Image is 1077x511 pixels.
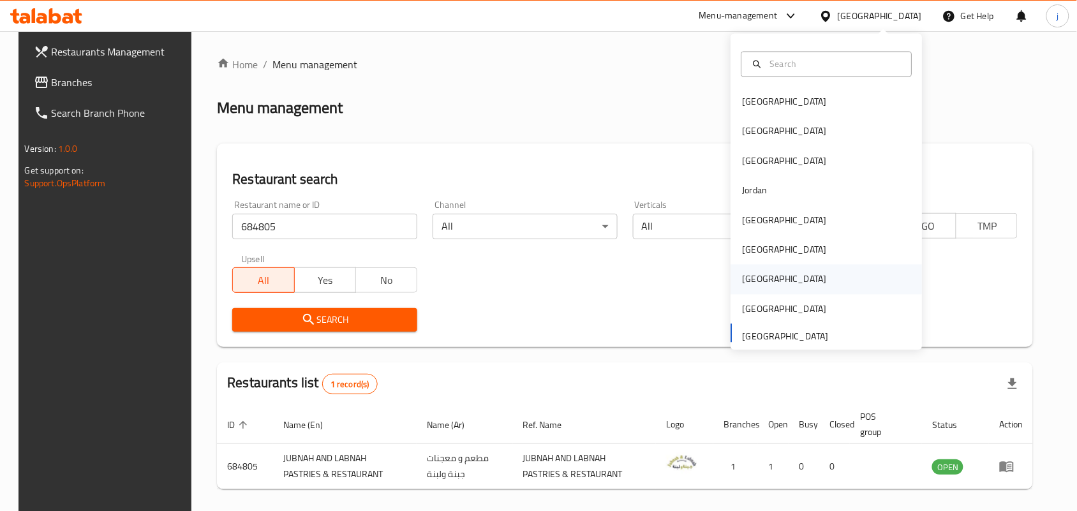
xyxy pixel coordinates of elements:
[860,409,907,440] span: POS group
[743,154,827,168] div: [GEOGRAPHIC_DATA]
[743,124,827,138] div: [GEOGRAPHIC_DATA]
[24,67,198,98] a: Branches
[789,444,819,489] td: 0
[227,417,251,433] span: ID
[273,444,417,489] td: JUBNAH AND LABNAH PASTRIES & RESTAURANT
[232,214,417,239] input: Search for restaurant name or ID..
[989,405,1033,444] th: Action
[242,312,407,328] span: Search
[417,444,512,489] td: مطعم و معجنات جبنة ولبنة
[513,444,657,489] td: JUBNAH AND LABNAH PASTRIES & RESTAURANT
[656,405,713,444] th: Logo
[765,57,904,71] input: Search
[819,444,850,489] td: 0
[743,95,827,109] div: [GEOGRAPHIC_DATA]
[24,36,198,67] a: Restaurants Management
[25,140,56,157] span: Version:
[300,271,351,290] span: Yes
[956,213,1018,239] button: TMP
[633,214,818,239] div: All
[217,98,343,118] h2: Menu management
[322,374,378,394] div: Total records count
[666,448,698,480] img: JUBNAH AND LABNAH PASTRIES & RESTAURANT
[743,184,768,198] div: Jordan
[427,417,481,433] span: Name (Ar)
[232,267,294,293] button: All
[241,255,265,263] label: Upsell
[52,44,188,59] span: Restaurants Management
[932,460,963,475] span: OPEN
[932,459,963,475] div: OPEN
[355,267,417,293] button: No
[699,8,778,24] div: Menu-management
[58,140,78,157] span: 1.0.0
[25,175,106,191] a: Support.OpsPlatform
[743,243,827,257] div: [GEOGRAPHIC_DATA]
[238,271,289,290] span: All
[217,444,273,489] td: 684805
[272,57,357,72] span: Menu management
[263,57,267,72] li: /
[232,170,1018,189] h2: Restaurant search
[52,75,188,90] span: Branches
[217,57,258,72] a: Home
[758,444,789,489] td: 1
[433,214,618,239] div: All
[758,405,789,444] th: Open
[895,213,956,239] button: TGO
[24,98,198,128] a: Search Branch Phone
[227,373,377,394] h2: Restaurants list
[932,417,974,433] span: Status
[789,405,819,444] th: Busy
[52,105,188,121] span: Search Branch Phone
[283,417,339,433] span: Name (En)
[25,162,84,179] span: Get support on:
[217,57,1033,72] nav: breadcrumb
[999,459,1023,474] div: Menu
[819,405,850,444] th: Closed
[838,9,922,23] div: [GEOGRAPHIC_DATA]
[743,213,827,227] div: [GEOGRAPHIC_DATA]
[997,369,1028,399] div: Export file
[900,217,951,235] span: TGO
[743,302,827,316] div: [GEOGRAPHIC_DATA]
[1057,9,1058,23] span: j
[713,444,758,489] td: 1
[962,217,1013,235] span: TMP
[743,272,827,286] div: [GEOGRAPHIC_DATA]
[323,378,377,390] span: 1 record(s)
[713,405,758,444] th: Branches
[294,267,356,293] button: Yes
[217,405,1033,489] table: enhanced table
[361,271,412,290] span: No
[523,417,579,433] span: Ref. Name
[232,308,417,332] button: Search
